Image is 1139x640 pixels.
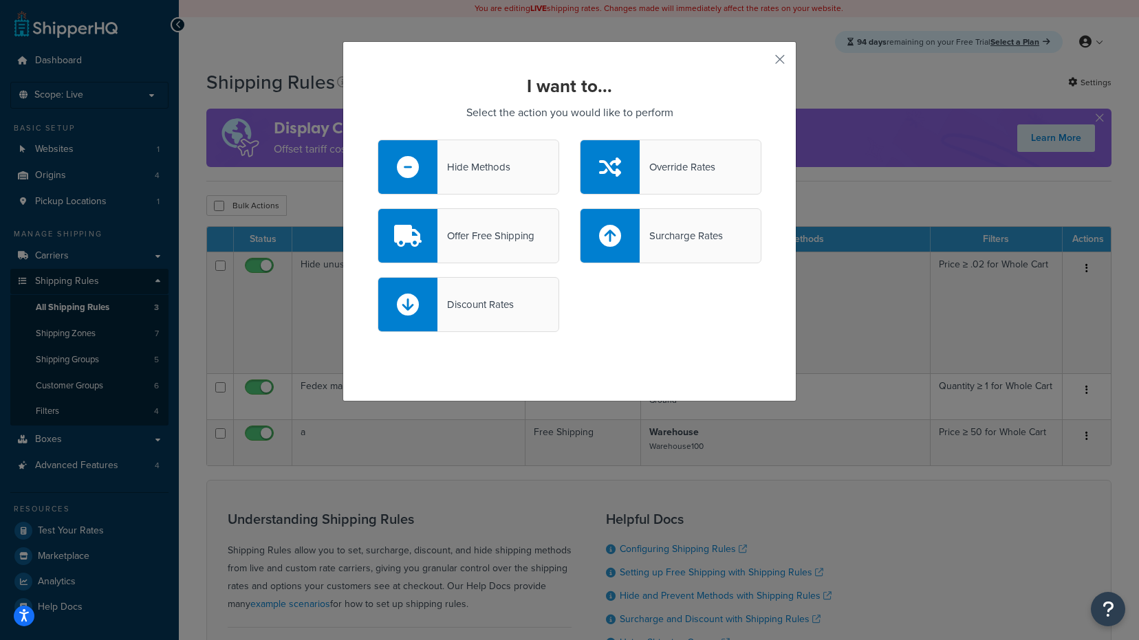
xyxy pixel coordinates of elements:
[640,226,723,245] div: Surcharge Rates
[1091,592,1125,626] button: Open Resource Center
[640,157,715,177] div: Override Rates
[437,157,510,177] div: Hide Methods
[437,295,514,314] div: Discount Rates
[378,103,761,122] p: Select the action you would like to perform
[437,226,534,245] div: Offer Free Shipping
[527,73,612,99] strong: I want to...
